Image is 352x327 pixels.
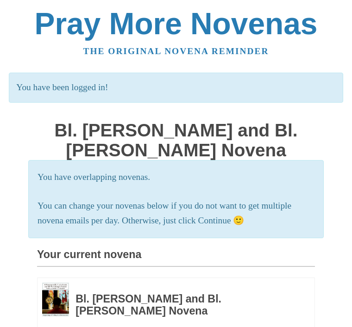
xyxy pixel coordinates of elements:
p: You can change your novenas below if you do not want to get multiple novena emails per day. Other... [38,198,314,229]
a: Pray More Novenas [35,6,318,41]
h3: Your current novena [37,249,315,267]
h1: Bl. [PERSON_NAME] and Bl. [PERSON_NAME] Novena [37,121,315,160]
p: You have overlapping novenas. [38,170,314,185]
h3: Bl. [PERSON_NAME] and Bl. [PERSON_NAME] Novena [75,293,289,317]
a: The original novena reminder [83,46,269,56]
img: Novena image [42,283,69,316]
p: You have been logged in! [9,73,343,103]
